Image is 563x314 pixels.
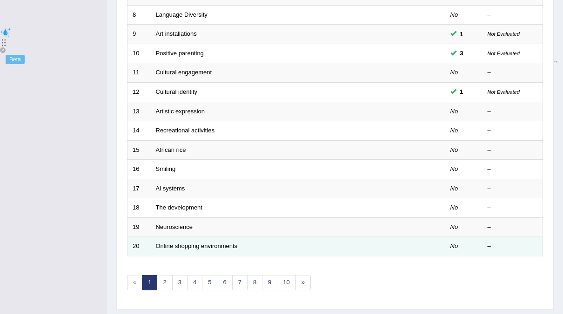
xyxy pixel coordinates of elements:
a: Recreational activities [156,127,214,134]
td: 10 [127,44,151,63]
div: – [488,68,538,77]
a: Positive parenting [156,50,204,57]
div: – [488,242,538,251]
td: 11 [127,63,151,83]
a: 5 [202,275,217,290]
span: « [127,275,142,290]
div: – [488,107,538,116]
td: 18 [127,198,151,218]
div: Beta [6,55,25,64]
a: » [295,275,311,290]
td: 9 [127,25,151,44]
a: African rice [156,146,186,153]
a: Artistic expression [156,108,205,115]
a: 4 [187,275,202,290]
em: No [450,69,458,76]
a: 9 [262,275,277,290]
a: 2 [157,275,172,290]
a: 8 [247,275,262,290]
td: 14 [127,121,151,141]
em: No [450,127,458,134]
a: Online shopping environments [156,242,238,249]
a: Cultural engagement [156,69,212,76]
a: 6 [217,275,232,290]
em: No [450,223,458,230]
div: – [488,203,538,212]
em: No [450,165,458,172]
a: The development [156,204,202,211]
em: No [450,242,458,249]
div: – [488,146,538,155]
small: Not Evaluated [488,51,520,56]
em: No [450,146,458,153]
div: – [488,223,538,232]
td: 12 [127,82,151,102]
a: Cultural identity [156,88,198,95]
a: Language Diversity [156,11,208,18]
a: Neuroscience [156,223,193,230]
a: Al systems [156,185,185,192]
td: 19 [127,217,151,237]
em: No [450,108,458,115]
td: 20 [127,237,151,256]
em: No [450,11,458,18]
em: No [450,185,458,192]
em: No [450,204,458,211]
div: – [488,11,538,20]
span: You can still take this question [456,48,467,58]
td: 16 [127,160,151,179]
small: Not Evaluated [488,89,520,95]
a: Art installations [156,30,197,37]
a: 3 [172,275,188,290]
a: 1 [142,275,157,290]
a: 7 [232,275,248,290]
div: – [488,165,538,174]
span: You can still take this question [456,29,467,39]
td: 13 [127,102,151,121]
td: 8 [127,5,151,25]
td: 15 [127,140,151,160]
td: 17 [127,179,151,198]
a: 10 [277,275,295,290]
div: – [488,184,538,193]
span: You can still take this question [456,87,467,97]
a: Smiling [156,165,176,172]
small: Not Evaluated [488,31,520,37]
div: – [488,126,538,135]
